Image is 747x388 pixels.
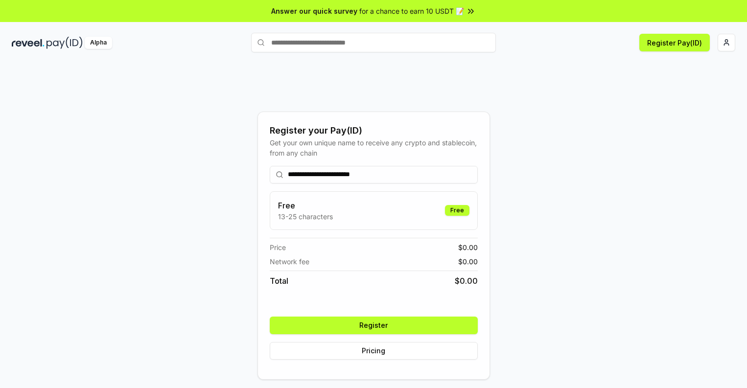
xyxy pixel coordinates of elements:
[270,137,478,158] div: Get your own unique name to receive any crypto and stablecoin, from any chain
[639,34,710,51] button: Register Pay(ID)
[270,342,478,360] button: Pricing
[85,37,112,49] div: Alpha
[458,242,478,252] span: $ 0.00
[270,256,309,267] span: Network fee
[278,211,333,222] p: 13-25 characters
[455,275,478,287] span: $ 0.00
[271,6,357,16] span: Answer our quick survey
[270,317,478,334] button: Register
[270,124,478,137] div: Register your Pay(ID)
[270,275,288,287] span: Total
[47,37,83,49] img: pay_id
[278,200,333,211] h3: Free
[445,205,469,216] div: Free
[270,242,286,252] span: Price
[359,6,464,16] span: for a chance to earn 10 USDT 📝
[12,37,45,49] img: reveel_dark
[458,256,478,267] span: $ 0.00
